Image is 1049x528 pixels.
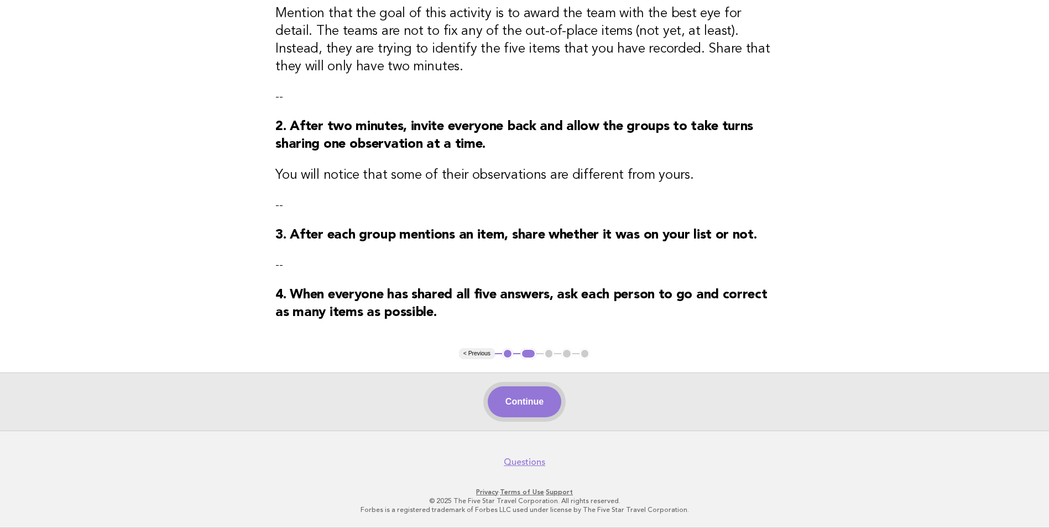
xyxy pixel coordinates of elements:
a: Questions [504,457,545,468]
strong: 2. After two minutes, invite everyone back and allow the groups to take turns sharing one observa... [275,120,753,151]
h3: Mention that the goal of this activity is to award the team with the best eye for detail. The tea... [275,5,774,76]
button: Continue [488,386,561,417]
strong: 4. When everyone has shared all five answers, ask each person to go and correct as many items as ... [275,288,767,319]
p: -- [275,198,774,213]
p: © 2025 The Five Star Travel Corporation. All rights reserved. [186,496,863,505]
p: Forbes is a registered trademark of Forbes LLC used under license by The Five Star Travel Corpora... [186,505,863,514]
button: 2 [520,348,536,359]
p: · · [186,488,863,496]
strong: 3. After each group mentions an item, share whether it was on your list or not. [275,229,756,242]
a: Terms of Use [500,488,544,496]
button: 1 [502,348,513,359]
a: Privacy [476,488,498,496]
p: -- [275,89,774,105]
a: Support [546,488,573,496]
button: < Previous [459,348,495,359]
h3: You will notice that some of their observations are different from yours. [275,167,774,184]
p: -- [275,257,774,273]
